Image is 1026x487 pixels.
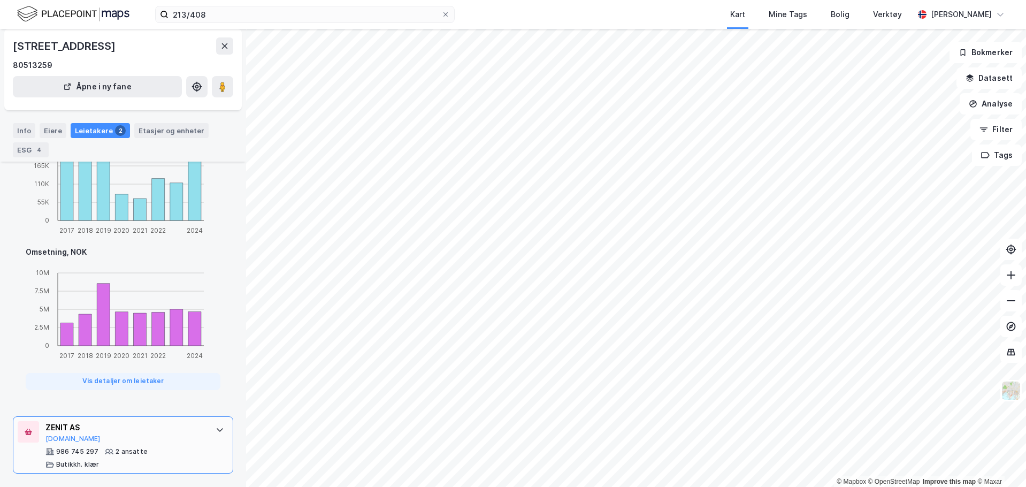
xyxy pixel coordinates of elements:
tspan: 2017 [59,352,74,360]
div: 2 ansatte [116,447,148,456]
div: ZENIT AS [45,421,205,434]
div: Kart [730,8,745,21]
tspan: 2018 [78,226,93,234]
div: Mine Tags [769,8,807,21]
tspan: 2020 [113,352,129,360]
div: Bolig [831,8,849,21]
tspan: 7.5M [35,287,49,295]
tspan: 2018 [78,352,93,360]
button: Analyse [960,93,1022,115]
div: Butikkh. klær [56,460,99,469]
tspan: 2.5M [34,324,49,332]
a: OpenStreetMap [868,478,920,485]
div: Omsetning, NOK [26,246,220,258]
tspan: 5M [40,306,49,314]
div: Etasjer og enheter [139,126,204,135]
a: Improve this map [923,478,976,485]
button: Datasett [956,67,1022,89]
div: 2 [115,125,126,136]
div: [PERSON_NAME] [931,8,992,21]
tspan: 2024 [187,352,203,360]
div: [STREET_ADDRESS] [13,37,118,55]
div: Kontrollprogram for chat [973,436,1026,487]
div: Info [13,123,35,138]
tspan: 2022 [150,226,166,234]
tspan: 165K [34,162,49,170]
img: logo.f888ab2527a4732fd821a326f86c7f29.svg [17,5,129,24]
div: 80513259 [13,59,52,72]
tspan: 0 [45,342,49,350]
tspan: 2022 [150,352,166,360]
button: [DOMAIN_NAME] [45,435,101,443]
img: Z [1001,381,1021,401]
tspan: 2019 [96,226,111,234]
iframe: Chat Widget [973,436,1026,487]
button: Tags [972,144,1022,166]
div: Eiere [40,123,66,138]
tspan: 2017 [59,226,74,234]
tspan: 2019 [96,352,111,360]
tspan: 110K [34,180,49,188]
button: Bokmerker [950,42,1022,63]
tspan: 10M [36,269,49,277]
tspan: 2024 [187,226,203,234]
button: Vis detaljer om leietaker [26,373,220,390]
div: ESG [13,142,49,157]
tspan: 2020 [113,226,129,234]
tspan: 0 [45,217,49,225]
tspan: 2021 [133,352,148,360]
button: Filter [970,119,1022,140]
button: Åpne i ny fane [13,76,182,97]
a: Mapbox [837,478,866,485]
div: 986 745 297 [56,447,98,456]
tspan: 55K [37,199,49,207]
input: Søk på adresse, matrikkel, gårdeiere, leietakere eller personer [169,6,441,22]
div: Verktøy [873,8,902,21]
tspan: 2021 [133,226,148,234]
div: 4 [34,144,44,155]
div: Leietakere [71,123,130,138]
